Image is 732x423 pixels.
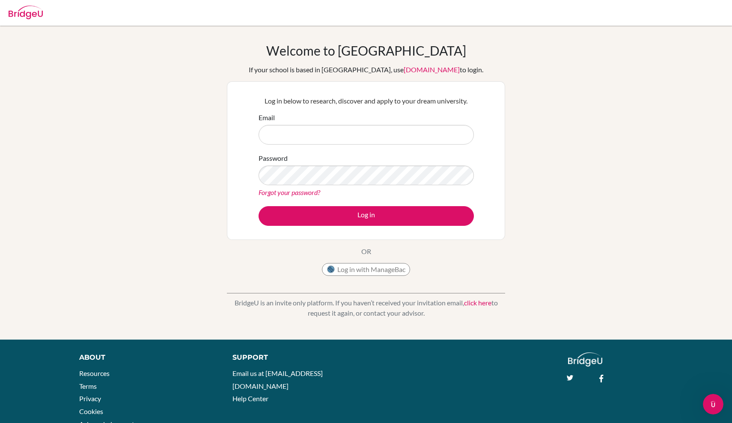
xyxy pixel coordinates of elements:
[464,299,491,307] a: click here
[79,382,97,390] a: Terms
[9,6,43,19] img: Bridge-U
[266,43,466,58] h1: Welcome to [GEOGRAPHIC_DATA]
[227,298,505,318] p: BridgeU is an invite only platform. If you haven’t received your invitation email, to request it ...
[322,263,410,276] button: Log in with ManageBac
[568,352,603,367] img: logo_white@2x-f4f0deed5e89b7ecb1c2cc34c3e3d731f90f0f143d5ea2071677605dd97b5244.png
[361,246,371,257] p: OR
[703,394,723,414] iframe: Intercom live chat
[259,206,474,226] button: Log in
[232,394,268,402] a: Help Center
[79,352,213,363] div: About
[79,394,101,402] a: Privacy
[259,96,474,106] p: Log in below to research, discover and apply to your dream university.
[79,407,103,415] a: Cookies
[79,369,110,377] a: Resources
[249,65,483,75] div: If your school is based in [GEOGRAPHIC_DATA], use to login.
[404,65,460,74] a: [DOMAIN_NAME]
[259,188,320,196] a: Forgot your password?
[232,352,357,363] div: Support
[232,369,323,390] a: Email us at [EMAIL_ADDRESS][DOMAIN_NAME]
[259,153,288,163] label: Password
[259,112,275,123] label: Email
